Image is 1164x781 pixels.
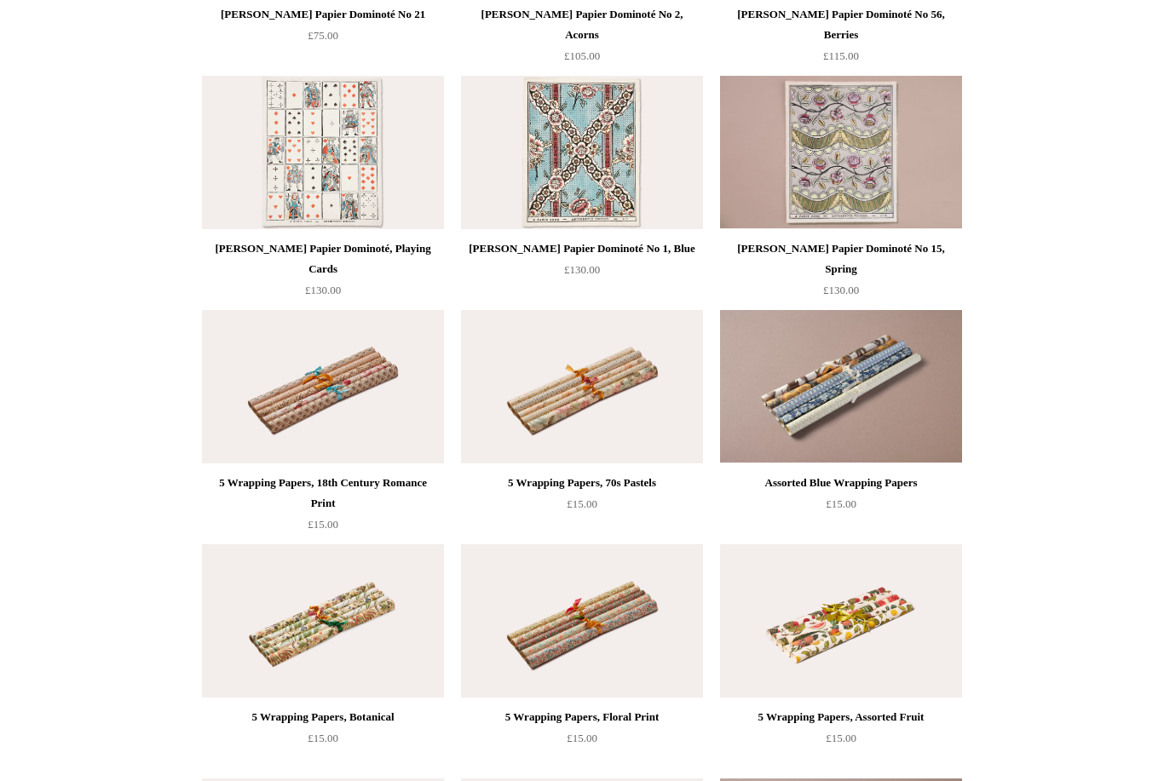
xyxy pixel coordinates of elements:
div: 5 Wrapping Papers, Assorted Fruit [724,708,958,728]
span: £130.00 [564,264,600,277]
span: £15.00 [826,732,856,745]
a: [PERSON_NAME] Papier Dominoté No 2, Acorns £105.00 [461,5,703,75]
a: Antoinette Poisson Papier Dominoté No 15, Spring Antoinette Poisson Papier Dominoté No 15, Spring [720,77,962,230]
a: 5 Wrapping Papers, 18th Century Romance Print £15.00 [202,474,444,543]
span: £15.00 [308,519,338,531]
a: 5 Wrapping Papers, 70s Pastels £15.00 [461,474,703,543]
img: Antoinette Poisson Papier Dominoté No 1, Blue [461,77,703,230]
div: [PERSON_NAME] Papier Dominoté No 1, Blue [465,239,699,260]
span: £75.00 [308,30,338,43]
a: [PERSON_NAME] Papier Dominoté No 15, Spring £130.00 [720,239,962,309]
a: 5 Wrapping Papers, Botanical 5 Wrapping Papers, Botanical [202,545,444,698]
a: [PERSON_NAME] Papier Dominoté No 21 £75.00 [202,5,444,75]
div: [PERSON_NAME] Papier Dominoté No 21 [206,5,440,26]
div: [PERSON_NAME] Papier Dominoté, Playing Cards [206,239,440,280]
img: Assorted Blue Wrapping Papers [720,311,962,464]
a: Assorted Blue Wrapping Papers £15.00 [720,474,962,543]
img: 5 Wrapping Papers, 70s Pastels [461,311,703,464]
div: 5 Wrapping Papers, Floral Print [465,708,699,728]
a: 5 Wrapping Papers, Assorted Fruit £15.00 [720,708,962,778]
span: £115.00 [823,50,859,63]
a: Antoinette Poisson Papier Dominoté No 1, Blue Antoinette Poisson Papier Dominoté No 1, Blue [461,77,703,230]
a: 5 Wrapping Papers, Floral Print £15.00 [461,708,703,778]
div: Assorted Blue Wrapping Papers [724,474,958,494]
img: 5 Wrapping Papers, Floral Print [461,545,703,698]
a: [PERSON_NAME] Papier Dominoté No 56, Berries £115.00 [720,5,962,75]
img: 5 Wrapping Papers, Botanical [202,545,444,698]
a: Antoinette Poisson Papier Dominoté, Playing Cards Antoinette Poisson Papier Dominoté, Playing Cards [202,77,444,230]
span: £105.00 [564,50,600,63]
a: 5 Wrapping Papers, Floral Print 5 Wrapping Papers, Floral Print [461,545,703,698]
a: [PERSON_NAME] Papier Dominoté, Playing Cards £130.00 [202,239,444,309]
span: £15.00 [308,732,338,745]
img: 5 Wrapping Papers, Assorted Fruit [720,545,962,698]
span: £130.00 [823,284,859,297]
a: 5 Wrapping Papers, Assorted Fruit 5 Wrapping Papers, Assorted Fruit [720,545,962,698]
div: [PERSON_NAME] Papier Dominoté No 2, Acorns [465,5,699,46]
span: £15.00 [567,498,597,511]
div: [PERSON_NAME] Papier Dominoté No 56, Berries [724,5,958,46]
span: £15.00 [567,732,597,745]
a: 5 Wrapping Papers, 70s Pastels 5 Wrapping Papers, 70s Pastels [461,311,703,464]
img: Antoinette Poisson Papier Dominoté, Playing Cards [202,77,444,230]
span: £15.00 [826,498,856,511]
a: [PERSON_NAME] Papier Dominoté No 1, Blue £130.00 [461,239,703,309]
div: 5 Wrapping Papers, 70s Pastels [465,474,699,494]
div: 5 Wrapping Papers, Botanical [206,708,440,728]
img: 5 Wrapping Papers, 18th Century Romance Print [202,311,444,464]
div: 5 Wrapping Papers, 18th Century Romance Print [206,474,440,514]
img: Antoinette Poisson Papier Dominoté No 15, Spring [720,77,962,230]
a: 5 Wrapping Papers, Botanical £15.00 [202,708,444,778]
div: [PERSON_NAME] Papier Dominoté No 15, Spring [724,239,958,280]
a: Assorted Blue Wrapping Papers Assorted Blue Wrapping Papers [720,311,962,464]
span: £130.00 [305,284,341,297]
a: 5 Wrapping Papers, 18th Century Romance Print 5 Wrapping Papers, 18th Century Romance Print [202,311,444,464]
